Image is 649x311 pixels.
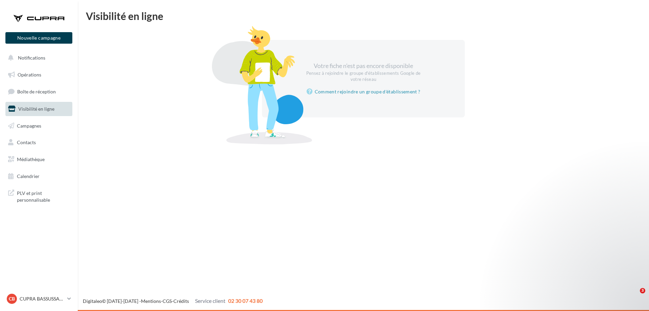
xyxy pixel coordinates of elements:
a: Contacts [4,135,74,150]
span: Médiathèque [17,156,45,162]
a: Médiathèque [4,152,74,166]
iframe: Intercom live chat [626,288,642,304]
p: CUPRA BASSUSSARRY [20,295,65,302]
a: Digitaleo [83,298,102,304]
a: CB CUPRA BASSUSSARRY [5,292,72,305]
span: Campagnes [17,123,41,128]
span: CB [9,295,15,302]
span: Boîte de réception [17,89,56,94]
a: Crédits [173,298,189,304]
span: PLV et print personnalisable [17,188,70,203]
a: Comment rejoindre un groupe d'établissement ? [307,88,420,96]
a: PLV et print personnalisable [4,186,74,206]
span: Notifications [18,55,45,61]
a: Visibilité en ligne [4,102,74,116]
a: Campagnes [4,119,74,133]
span: Visibilité en ligne [18,106,54,112]
button: Notifications [4,51,71,65]
div: Pensez à rejoindre le groupe d'établissements Google de votre réseau [305,70,422,83]
span: 02 30 07 43 80 [228,297,263,304]
a: Opérations [4,68,74,82]
div: Votre fiche n'est pas encore disponible [305,62,422,82]
span: Opérations [18,72,41,77]
span: Contacts [17,139,36,145]
a: Calendrier [4,169,74,183]
a: Mentions [141,298,161,304]
div: Visibilité en ligne [86,11,641,21]
span: Service client [195,297,225,304]
span: 3 [640,288,645,293]
button: Nouvelle campagne [5,32,72,44]
span: Calendrier [17,173,40,179]
span: © [DATE]-[DATE] - - - [83,298,263,304]
a: Boîte de réception [4,84,74,99]
a: CGS [163,298,172,304]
